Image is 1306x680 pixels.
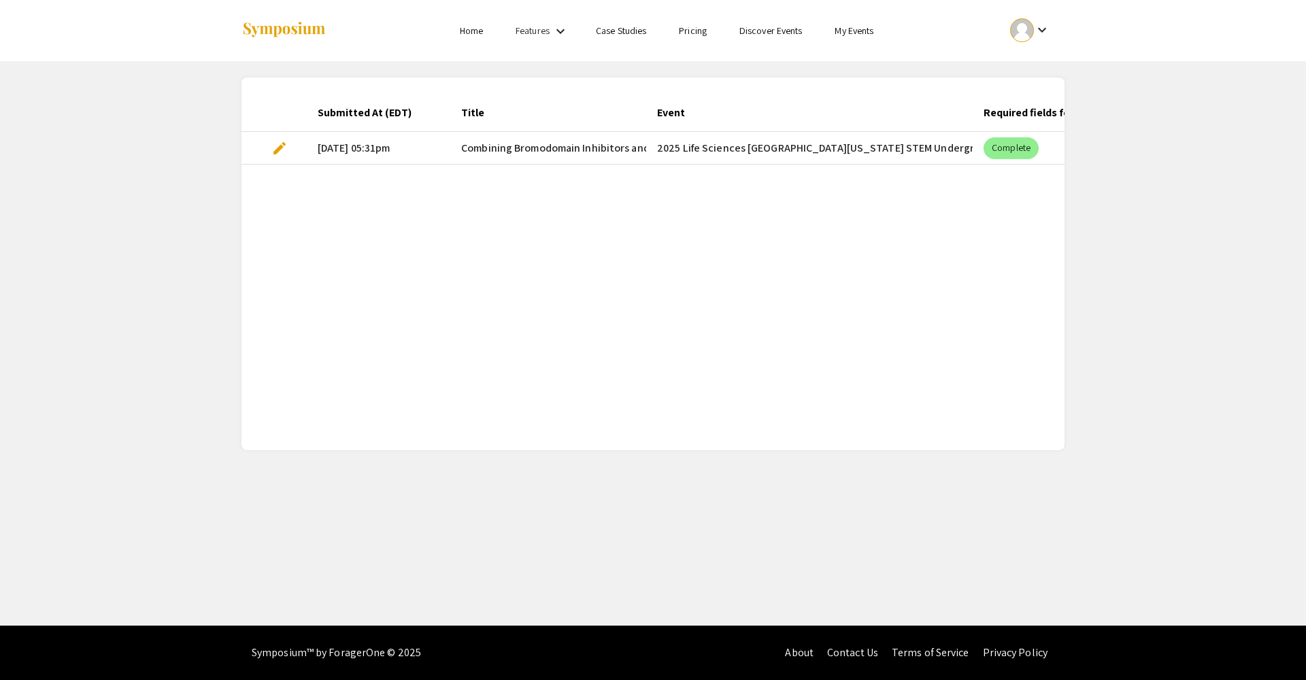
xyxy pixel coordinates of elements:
[307,132,450,165] mat-cell: [DATE] 05:31pm
[516,24,550,37] a: Features
[460,24,483,37] a: Home
[241,21,326,39] img: Symposium by ForagerOne
[739,24,803,37] a: Discover Events
[318,105,424,121] div: Submitted At (EDT)
[657,105,697,121] div: Event
[984,105,1243,121] div: Required fields for the current stage completed?
[646,132,973,165] mat-cell: 2025 Life Sciences [GEOGRAPHIC_DATA][US_STATE] STEM Undergraduate Symposium
[996,15,1065,46] button: Expand account dropdown
[984,137,1039,159] mat-chip: Complete
[271,140,288,156] span: edit
[785,645,814,660] a: About
[892,645,969,660] a: Terms of Service
[10,619,58,670] iframe: Chat
[1034,22,1050,38] mat-icon: Expand account dropdown
[552,23,569,39] mat-icon: Expand Features list
[835,24,873,37] a: My Events
[827,645,878,660] a: Contact Us
[461,105,497,121] div: Title
[252,626,421,680] div: Symposium™ by ForagerOne © 2025
[461,105,484,121] div: Title
[461,140,873,156] span: Combining Bromodomain Inhibitors and [MEDICAL_DATA] to Target Aggressive Cancers
[596,24,646,37] a: Case Studies
[983,645,1048,660] a: Privacy Policy
[318,105,412,121] div: Submitted At (EDT)
[657,105,685,121] div: Event
[679,24,707,37] a: Pricing
[984,105,1255,121] div: Required fields for the current stage completed?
